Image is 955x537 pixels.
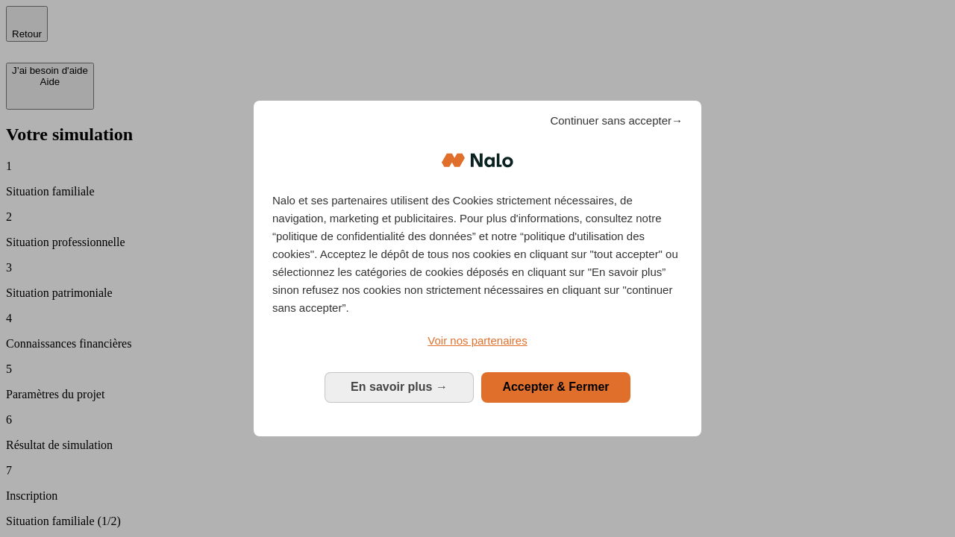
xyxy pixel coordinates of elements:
span: Accepter & Fermer [502,380,609,393]
p: Nalo et ses partenaires utilisent des Cookies strictement nécessaires, de navigation, marketing e... [272,192,683,317]
button: En savoir plus: Configurer vos consentements [325,372,474,402]
span: Voir nos partenaires [428,334,527,347]
div: Bienvenue chez Nalo Gestion du consentement [254,101,701,436]
button: Accepter & Fermer: Accepter notre traitement des données et fermer [481,372,630,402]
span: Continuer sans accepter→ [550,112,683,130]
a: Voir nos partenaires [272,332,683,350]
span: En savoir plus → [351,380,448,393]
img: Logo [442,138,513,183]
